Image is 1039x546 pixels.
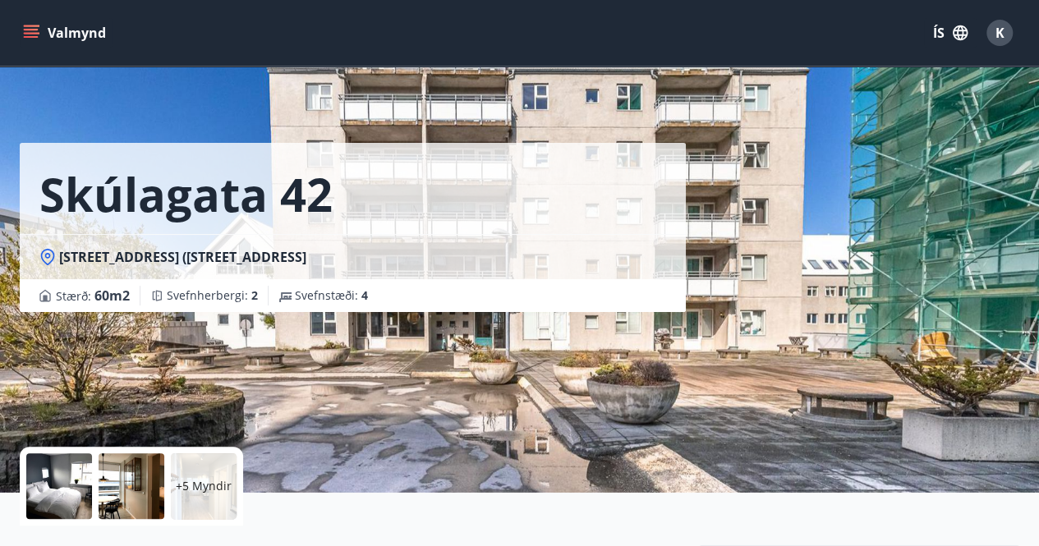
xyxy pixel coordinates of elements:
[167,287,258,304] span: Svefnherbergi :
[361,287,368,303] span: 4
[94,287,130,305] span: 60 m2
[995,24,1005,42] span: K
[20,18,113,48] button: menu
[295,287,368,304] span: Svefnstæði :
[56,286,130,305] span: Stærð :
[59,248,306,266] span: [STREET_ADDRESS] ([STREET_ADDRESS]
[980,13,1019,53] button: K
[39,163,333,225] h1: Skúlagata 42
[924,18,977,48] button: ÍS
[176,478,232,494] p: +5 Myndir
[251,287,258,303] span: 2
